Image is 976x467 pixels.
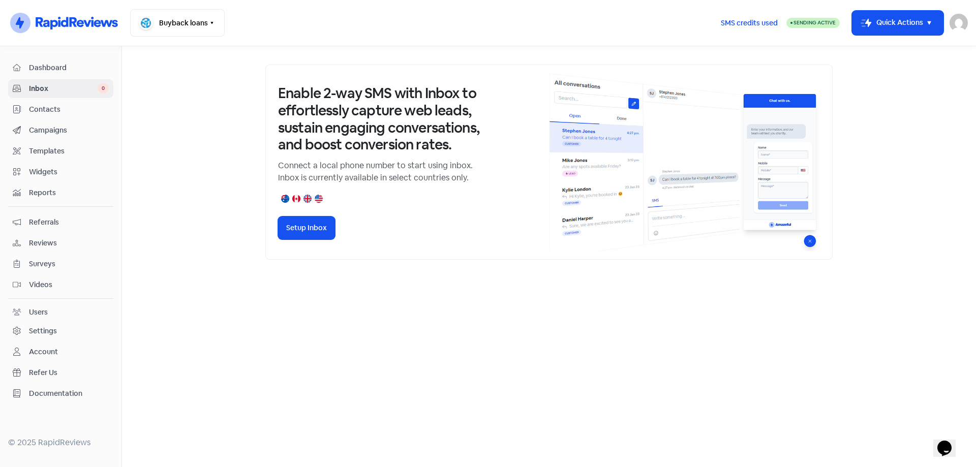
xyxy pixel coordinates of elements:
[29,63,109,73] span: Dashboard
[712,17,786,27] a: SMS credits used
[950,14,968,32] img: User
[29,367,109,378] span: Refer Us
[29,146,109,157] span: Templates
[29,217,109,228] span: Referrals
[8,275,113,294] a: Videos
[852,11,943,35] button: Quick Actions
[29,188,109,198] span: Reports
[130,9,225,37] button: Buyback loans
[278,216,335,239] button: Setup Inbox
[29,125,109,136] span: Campaigns
[549,73,820,251] img: inbox-default-image-2.png
[8,234,113,253] a: Reviews
[721,18,778,28] span: SMS credits used
[8,142,113,161] a: Templates
[8,255,113,273] a: Surveys
[786,17,840,29] a: Sending Active
[29,259,109,269] span: Surveys
[29,347,58,357] div: Account
[29,238,109,248] span: Reviews
[29,388,109,399] span: Documentation
[8,58,113,77] a: Dashboard
[8,384,113,403] a: Documentation
[8,363,113,382] a: Refer Us
[8,183,113,202] a: Reports
[98,83,109,94] span: 0
[794,19,836,26] span: Sending Active
[29,104,109,115] span: Contacts
[29,167,109,177] span: Widgets
[281,195,289,203] img: australia.png
[8,343,113,361] a: Account
[278,85,481,153] h3: Enable 2-way SMS with Inbox to effortlessly capture web leads, sustain engaging conversations, an...
[29,307,48,318] div: Users
[8,322,113,340] a: Settings
[29,279,109,290] span: Videos
[8,303,113,322] a: Users
[8,163,113,181] a: Widgets
[292,195,300,203] img: canada.png
[8,213,113,232] a: Referrals
[933,426,966,457] iframe: chat widget
[315,195,323,203] img: united-states.png
[29,83,98,94] span: Inbox
[8,437,113,449] div: © 2025 RapidReviews
[8,79,113,98] a: Inbox 0
[8,121,113,140] a: Campaigns
[278,160,481,184] p: Connect a local phone number to start using inbox. Inbox is currently available in select countri...
[8,100,113,119] a: Contacts
[29,326,57,336] div: Settings
[303,195,312,203] img: united-kingdom.png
